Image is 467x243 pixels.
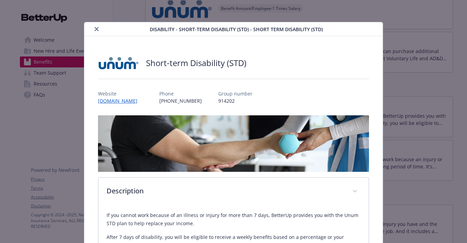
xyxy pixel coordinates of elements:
img: UNUM [98,53,139,73]
div: Description [98,178,368,206]
button: close [93,25,101,33]
p: Description [107,186,344,196]
img: banner [98,115,369,172]
p: [PHONE_NUMBER] [159,97,202,104]
p: Phone [159,90,202,97]
p: Group number [218,90,253,97]
p: Website [98,90,143,97]
h2: Short-term Disability (STD) [146,57,246,69]
span: Disability - Short-term Disability (STD) - Short Term Disability (STD) [150,26,323,33]
p: If you cannot work because of an illness or injury for more than 7 days, BetterUp provides you wi... [107,211,360,228]
p: 914202 [218,97,253,104]
a: [DOMAIN_NAME] [98,98,143,104]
